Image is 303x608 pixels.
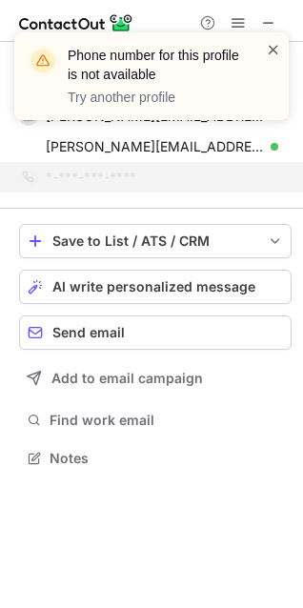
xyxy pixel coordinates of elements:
[19,224,292,258] button: save-profile-one-click
[19,445,292,472] button: Notes
[68,88,243,107] p: Try another profile
[19,407,292,434] button: Find work email
[50,450,284,467] span: Notes
[19,315,292,350] button: Send email
[52,233,258,249] div: Save to List / ATS / CRM
[68,46,243,84] header: Phone number for this profile is not available
[28,46,58,76] img: warning
[19,11,133,34] img: ContactOut v5.3.10
[52,279,255,294] span: AI write personalized message
[19,270,292,304] button: AI write personalized message
[50,412,284,429] span: Find work email
[51,371,203,386] span: Add to email campaign
[19,361,292,395] button: Add to email campaign
[52,325,125,340] span: Send email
